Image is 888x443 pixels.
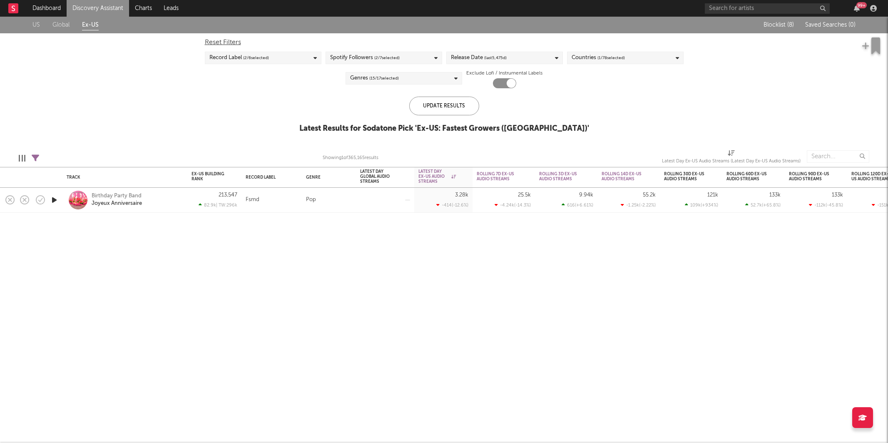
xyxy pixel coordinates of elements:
[67,175,179,180] div: Track
[789,172,831,182] div: Rolling 90D Ex-US Audio Streams
[323,146,378,170] div: Showing 1 of 365,165 results
[82,20,99,30] a: Ex-US
[205,37,684,47] div: Reset Filters
[306,175,348,180] div: Genre
[246,175,285,180] div: Record Label
[374,53,400,63] span: ( 2 / 7 selected)
[436,202,468,208] div: -414 ( -12.6 % )
[369,73,399,83] span: ( 15 / 17 selected)
[360,169,398,184] div: Latest Day Global Audio Streams
[787,22,794,28] span: ( 8 )
[539,172,581,182] div: Rolling 3D Ex-US Audio Streams
[597,53,625,63] span: ( 1 / 78 selected)
[745,202,781,208] div: 52.7k ( +65.8 % )
[302,188,356,213] div: Pop
[832,192,843,198] div: 133k
[764,22,794,28] span: Blocklist
[92,200,142,207] a: Joyeux Anniversaire
[726,172,768,182] div: Rolling 60D Ex-US Audio Streams
[477,172,518,182] div: Rolling 7D Ex-US Audio Streams
[662,157,801,167] div: Latest Day Ex-US Audio Streams (Latest Day Ex-US Audio Streams)
[484,53,507,63] span: (last 5,475 d)
[805,22,856,28] span: Saved Searches
[19,146,25,170] div: Edit Columns
[246,195,259,205] div: Fsmd
[685,202,718,208] div: 109k ( +934 % )
[192,172,225,182] div: Ex-US Building Rank
[856,2,867,8] div: 99 +
[572,53,625,63] div: Countries
[32,20,40,30] a: US
[495,202,531,208] div: -4.24k ( -14.3 % )
[466,68,542,78] label: Exclude Lofi / Instrumental Labels
[32,146,39,170] div: Filters(4 filters active)
[803,22,856,28] button: Saved Searches (0)
[518,192,531,198] div: 25.5k
[350,73,399,83] div: Genres
[209,53,269,63] div: Record Label
[455,192,468,198] div: 3.28k
[418,169,456,184] div: Latest Day Ex-US Audio Streams
[323,153,378,163] div: Showing 1 of 365,165 results
[243,53,269,63] span: ( 2 / 6 selected)
[707,192,718,198] div: 121k
[330,53,400,63] div: Spotify Followers
[192,202,237,208] div: 82.9k | TW: 296k
[579,192,593,198] div: 9.94k
[562,202,593,208] div: 616 ( +6.61 % )
[451,53,507,63] div: Release Date
[848,22,856,28] span: ( 0 )
[809,202,843,208] div: -112k ( -45.8 % )
[219,192,237,198] div: 213,547
[705,3,830,14] input: Search for artists
[769,192,781,198] div: 133k
[621,202,656,208] div: -1.25k ( -2.22 % )
[409,97,479,115] div: Update Results
[664,172,706,182] div: Rolling 30D Ex-US Audio Streams
[602,172,643,182] div: Rolling 14D Ex-US Audio Streams
[807,150,869,163] input: Search...
[52,20,70,30] a: Global
[854,5,860,12] button: 99+
[643,192,656,198] div: 55.2k
[662,146,801,170] div: Latest Day Ex-US Audio Streams (Latest Day Ex-US Audio Streams)
[92,192,142,200] a: Birthday Party Band
[299,124,589,134] div: Latest Results for Sodatone Pick ' Ex-US: Fastest Growers ([GEOGRAPHIC_DATA]) '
